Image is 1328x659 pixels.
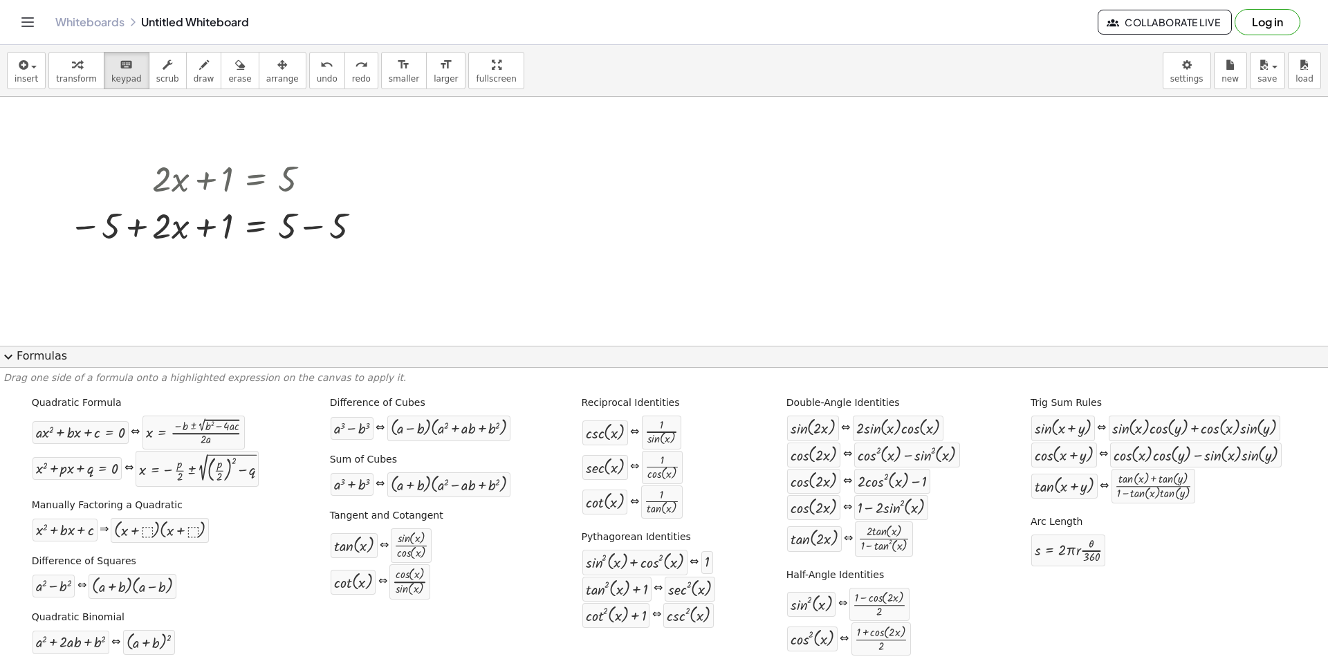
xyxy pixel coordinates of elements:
[266,74,299,84] span: arrange
[476,74,516,84] span: fullscreen
[786,568,884,582] label: Half-Angle Identities
[843,474,852,490] div: ⇔
[1098,10,1232,35] button: Collaborate Live
[104,52,149,89] button: keyboardkeypad
[376,476,385,492] div: ⇔
[426,52,465,89] button: format_sizelarger
[582,396,680,410] label: Reciprocal Identities
[56,74,97,84] span: transform
[1097,420,1106,436] div: ⇔
[838,596,847,612] div: ⇔
[1257,74,1277,84] span: save
[630,459,639,475] div: ⇔
[309,52,345,89] button: undoundo
[352,74,371,84] span: redo
[1221,74,1239,84] span: new
[7,52,46,89] button: insert
[434,74,458,84] span: larger
[149,52,187,89] button: scrub
[439,57,452,73] i: format_size
[55,15,124,29] a: Whiteboards
[1099,447,1108,463] div: ⇔
[652,607,661,623] div: ⇔
[32,499,183,512] label: Manually Factoring a Quadratic
[228,74,251,84] span: erase
[630,425,639,440] div: ⇔
[32,396,122,410] label: Quadratic Formula
[841,420,850,436] div: ⇔
[1250,52,1285,89] button: save
[355,57,368,73] i: redo
[389,74,419,84] span: smaller
[1170,74,1203,84] span: settings
[690,555,699,570] div: ⇔
[32,611,124,624] label: Quadratic Binomial
[1031,396,1102,410] label: Trig Sum Rules
[77,578,86,594] div: ⇔
[15,74,38,84] span: insert
[840,631,849,647] div: ⇔
[1288,52,1321,89] button: load
[1109,16,1220,28] span: Collaborate Live
[1163,52,1211,89] button: settings
[378,574,387,590] div: ⇔
[3,371,1325,385] p: Drag one side of a formula onto a highlighted expression on the canvas to apply it.
[131,425,140,440] div: ⇔
[111,74,142,84] span: keypad
[582,530,691,544] label: Pythagorean Identities
[1295,74,1313,84] span: load
[330,396,425,410] label: Difference of Cubes
[468,52,524,89] button: fullscreen
[32,555,136,568] label: Difference of Squares
[1235,9,1300,35] button: Log in
[380,538,389,554] div: ⇔
[1031,515,1082,529] label: Arc Length
[17,11,39,33] button: Toggle navigation
[156,74,179,84] span: scrub
[124,461,133,476] div: ⇔
[320,57,333,73] i: undo
[843,500,852,516] div: ⇔
[844,531,853,547] div: ⇔
[344,52,378,89] button: redoredo
[259,52,306,89] button: arrange
[843,447,852,463] div: ⇔
[111,635,120,651] div: ⇔
[397,57,410,73] i: format_size
[654,581,663,597] div: ⇔
[330,453,397,467] label: Sum of Cubes
[100,522,109,538] div: ⇒
[381,52,427,89] button: format_sizesmaller
[186,52,222,89] button: draw
[376,420,385,436] div: ⇔
[786,396,900,410] label: Double-Angle Identities
[194,74,214,84] span: draw
[630,494,639,510] div: ⇔
[120,57,133,73] i: keyboard
[317,74,338,84] span: undo
[1214,52,1247,89] button: new
[330,509,443,523] label: Tangent and Cotangent
[1100,479,1109,494] div: ⇔
[221,52,259,89] button: erase
[48,52,104,89] button: transform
